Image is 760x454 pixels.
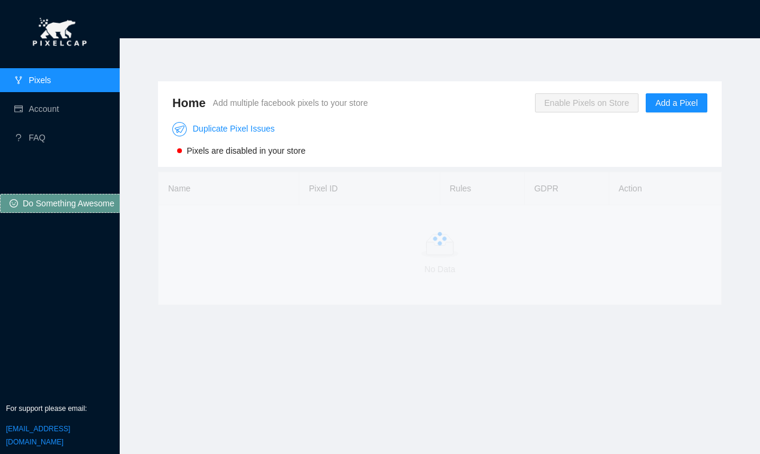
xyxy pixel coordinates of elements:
[187,146,305,156] span: Pixels are disabled in your store
[646,93,707,112] button: Add a Pixel
[213,96,368,109] span: Add multiple facebook pixels to your store
[25,12,95,54] img: pixel-cap.png
[29,104,59,114] a: Account
[23,197,114,210] span: Do Something Awesome
[172,122,187,136] img: Duplicate Pixel Issues
[6,425,70,446] a: [EMAIL_ADDRESS][DOMAIN_NAME]
[172,93,206,112] span: Home
[29,133,45,142] a: FAQ
[29,75,51,85] a: Pixels
[10,199,18,209] span: smile
[655,96,698,109] span: Add a Pixel
[172,124,275,133] a: Duplicate Pixel Issues
[6,403,114,415] p: For support please email:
